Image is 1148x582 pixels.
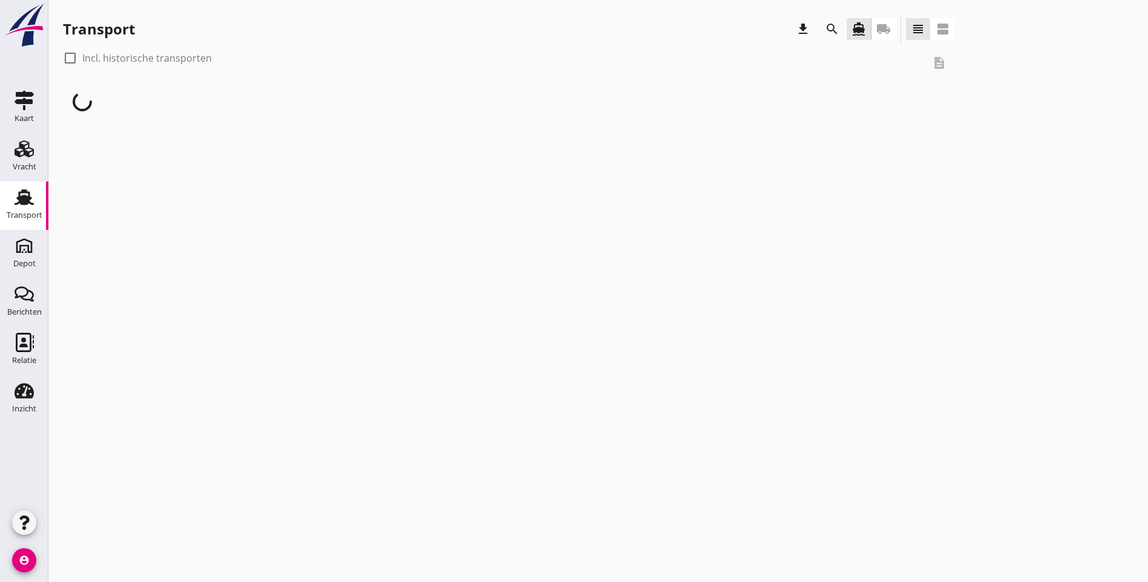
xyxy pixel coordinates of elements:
[2,3,46,48] img: logo-small.a267ee39.svg
[851,22,866,36] i: directions_boat
[936,22,950,36] i: view_agenda
[63,19,135,39] div: Transport
[12,548,36,572] i: account_circle
[82,52,212,64] label: Incl. historische transporten
[796,22,810,36] i: download
[12,356,36,364] div: Relatie
[15,114,34,122] div: Kaart
[876,22,891,36] i: local_shipping
[825,22,839,36] i: search
[7,211,42,219] div: Transport
[13,163,36,171] div: Vracht
[13,260,36,267] div: Depot
[12,405,36,413] div: Inzicht
[7,308,42,316] div: Berichten
[911,22,925,36] i: view_headline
